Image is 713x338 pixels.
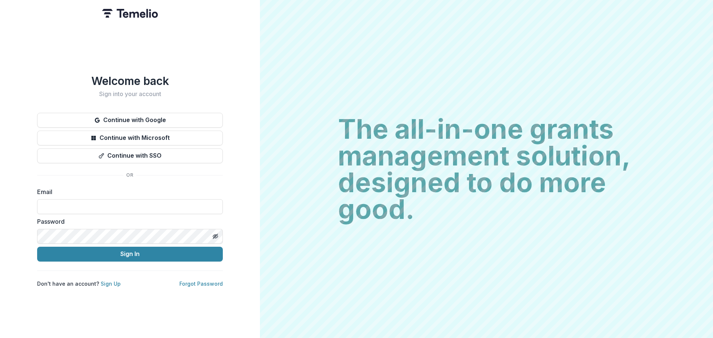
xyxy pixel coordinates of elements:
img: Temelio [102,9,158,18]
a: Forgot Password [179,280,223,287]
p: Don't have an account? [37,280,121,288]
button: Continue with SSO [37,148,223,163]
button: Continue with Microsoft [37,131,223,145]
button: Toggle password visibility [209,230,221,242]
button: Sign In [37,247,223,262]
label: Email [37,187,218,196]
a: Sign Up [101,280,121,287]
button: Continue with Google [37,113,223,128]
h1: Welcome back [37,74,223,88]
label: Password [37,217,218,226]
h2: Sign into your account [37,91,223,98]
